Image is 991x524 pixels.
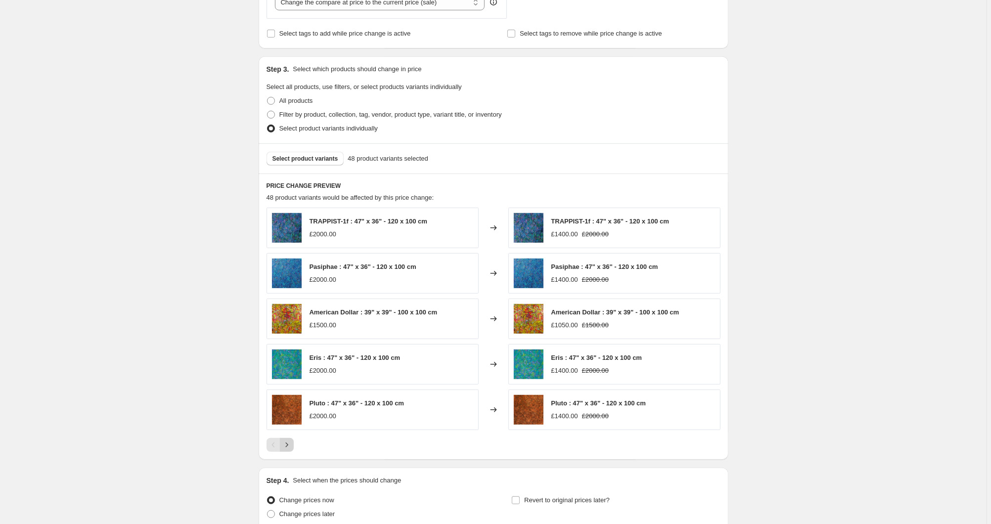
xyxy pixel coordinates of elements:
[514,349,543,379] img: 358665-6533ba397654421aa2c74866a56d5aba_80x.jpg
[551,354,642,361] span: Eris : 47" x 36" - 120 x 100 cm
[524,496,610,504] span: Revert to original prices later?
[582,275,609,285] strike: £2000.00
[551,320,578,330] div: £1050.00
[293,476,401,485] p: Select when the prices should change
[551,229,578,239] div: £1400.00
[267,476,289,485] h2: Step 4.
[310,263,416,270] span: Pasiphae : 47" x 36" - 120 x 100 cm
[279,30,411,37] span: Select tags to add while price change is active
[514,304,543,334] img: ad_small_b3f9c52d-e3d0-4647-8d3e-8b587872ef90_80x.jpg
[310,308,438,316] span: American Dollar : 39" x 39" - 100 x 100 cm
[551,366,578,376] div: £1400.00
[310,399,405,407] span: Pluto : 47" x 36" - 120 x 100 cm
[551,263,658,270] span: Pasiphae : 47" x 36" - 120 x 100 cm
[310,229,336,239] div: £2000.00
[551,411,578,421] div: £1400.00
[279,111,502,118] span: Filter by product, collection, tag, vendor, product type, variant title, or inventory
[279,510,335,518] span: Change prices later
[582,411,609,421] strike: £2000.00
[267,194,434,201] span: 48 product variants would be affected by this price change:
[267,438,294,452] nav: Pagination
[310,218,428,225] span: TRAPPIST-1f : 47" x 36" - 120 x 100 cm
[293,64,421,74] p: Select which products should change in price
[267,83,462,90] span: Select all products, use filters, or select products variants individually
[267,152,344,166] button: Select product variants
[310,411,336,421] div: £2000.00
[280,438,294,452] button: Next
[272,213,302,243] img: 358665-2045047cbb54414280e5e650490347bb_80x.jpg
[272,155,338,163] span: Select product variants
[310,275,336,285] div: £2000.00
[348,154,428,164] span: 48 product variants selected
[582,229,609,239] strike: £2000.00
[514,213,543,243] img: 358665-2045047cbb54414280e5e650490347bb_80x.jpg
[582,366,609,376] strike: £2000.00
[279,125,378,132] span: Select product variants individually
[267,182,721,190] h6: PRICE CHANGE PREVIEW
[272,395,302,425] img: 358665-02a95a89112b42fdb2dcf9333d7d7e8f_80x.jpg
[551,275,578,285] div: £1400.00
[279,496,334,504] span: Change prices now
[310,354,401,361] span: Eris : 47" x 36" - 120 x 100 cm
[514,259,543,288] img: 358665-27dd6518c1d4448caff4bb2c17276797_80x.jpg
[520,30,662,37] span: Select tags to remove while price change is active
[267,64,289,74] h2: Step 3.
[272,349,302,379] img: 358665-6533ba397654421aa2c74866a56d5aba_80x.jpg
[551,308,679,316] span: American Dollar : 39" x 39" - 100 x 100 cm
[551,218,670,225] span: TRAPPIST-1f : 47" x 36" - 120 x 100 cm
[310,366,336,376] div: £2000.00
[582,320,609,330] strike: £1500.00
[272,304,302,334] img: ad_small_b3f9c52d-e3d0-4647-8d3e-8b587872ef90_80x.jpg
[310,320,336,330] div: £1500.00
[551,399,646,407] span: Pluto : 47" x 36" - 120 x 100 cm
[514,395,543,425] img: 358665-02a95a89112b42fdb2dcf9333d7d7e8f_80x.jpg
[279,97,313,104] span: All products
[272,259,302,288] img: 358665-27dd6518c1d4448caff4bb2c17276797_80x.jpg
